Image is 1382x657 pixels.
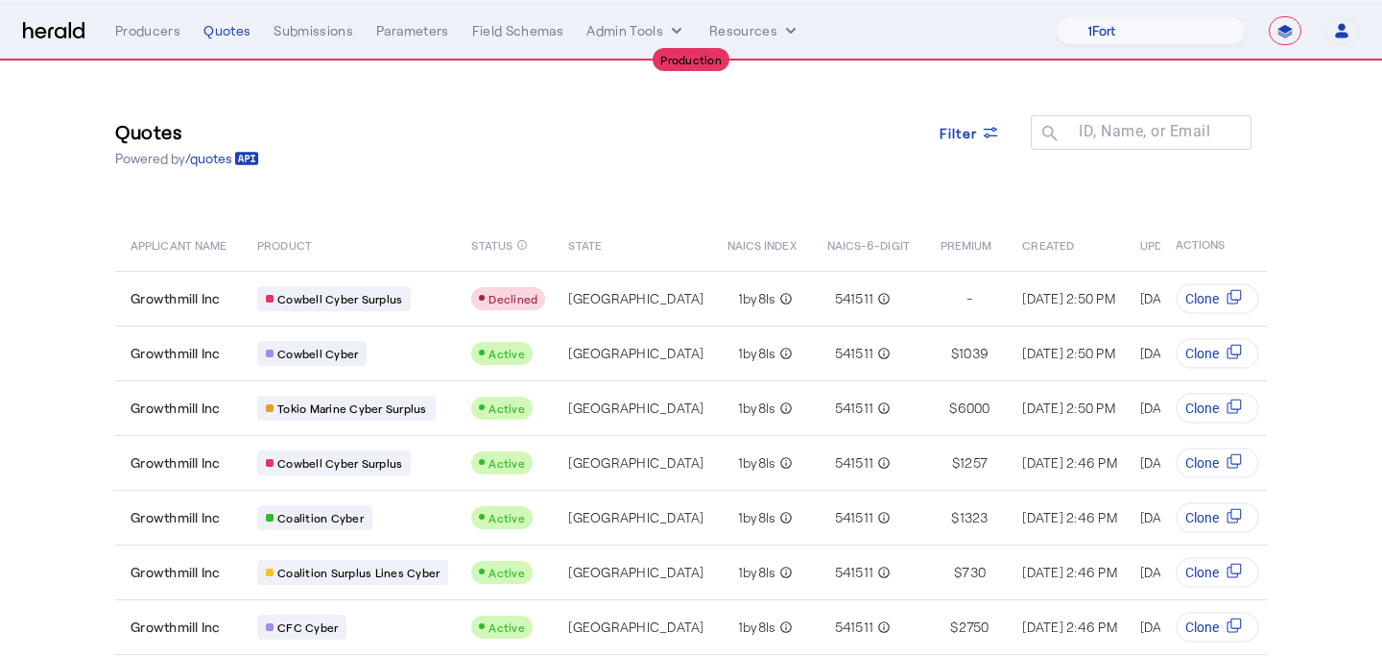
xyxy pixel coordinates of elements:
span: STATE [568,234,601,254]
span: PRODUCT [257,234,312,254]
mat-icon: info_outline [775,563,793,582]
span: 541511 [835,344,874,363]
span: Active [488,566,525,579]
mat-icon: info_outline [873,399,891,418]
span: NAICS-6-DIGIT [827,234,910,254]
button: Clone [1176,338,1259,369]
div: Parameters [376,21,449,40]
span: Active [488,347,525,360]
button: Clone [1176,502,1259,533]
h3: Quotes [115,118,259,145]
span: Active [488,620,525,634]
span: Declined [488,292,537,305]
div: Producers [115,21,180,40]
button: Filter [924,115,1016,150]
mat-icon: info_outline [775,344,793,363]
span: Tokio Marine Cyber Surplus [277,401,427,416]
span: 541511 [835,453,874,473]
button: Resources dropdown menu [709,21,800,40]
span: [DATE] 2:46 PM [1022,509,1117,525]
mat-icon: info_outline [775,399,793,418]
a: /quotes [185,149,259,168]
span: [DATE] 2:50 PM [1140,290,1233,306]
mat-icon: info_outline [775,508,793,527]
p: Powered by [115,149,259,168]
span: Clone [1185,563,1219,582]
div: Production [653,48,729,71]
span: 1by8ls [738,618,776,637]
span: 1by8ls [738,508,776,527]
span: 6000 [958,399,990,418]
span: $ [951,344,959,363]
mat-icon: search [1031,123,1063,147]
img: Herald Logo [23,22,84,40]
span: 1by8ls [738,344,776,363]
span: Growthmill Inc [131,344,221,363]
span: Growthmill Inc [131,399,221,418]
span: [DATE] 2:50 PM [1022,345,1115,361]
span: Cowbell Cyber [277,346,358,361]
span: Growthmill Inc [131,618,221,637]
span: 541511 [835,563,874,582]
mat-icon: info_outline [775,618,793,637]
span: [DATE] 3:16 PM [1140,619,1231,635]
mat-icon: info_outline [775,289,793,308]
span: Filter [940,123,978,143]
span: Growthmill Inc [131,563,221,582]
mat-icon: info_outline [775,453,793,473]
span: Coalition Cyber [277,510,364,525]
span: [DATE] 2:50 PM [1140,345,1233,361]
div: Submissions [274,21,353,40]
span: [DATE] 2:46 PM [1022,564,1117,580]
span: [GEOGRAPHIC_DATA] [568,453,703,473]
mat-label: ID, Name, or Email [1079,122,1210,140]
mat-icon: info_outline [873,508,891,527]
span: UPDATED [1140,234,1191,254]
span: 541511 [835,289,874,308]
span: [DATE] 2:51 PM [1140,400,1230,416]
span: 1by8ls [738,289,776,308]
span: [DATE] 2:46 PM [1140,454,1235,471]
span: Clone [1185,508,1219,527]
mat-icon: info_outline [873,344,891,363]
span: Growthmill Inc [131,453,221,473]
span: [GEOGRAPHIC_DATA] [568,508,703,527]
span: $ [951,508,959,527]
div: Field Schemas [472,21,564,40]
span: CFC Cyber [277,620,338,635]
span: CREATED [1022,234,1074,254]
span: PREMIUM [941,234,992,254]
span: 541511 [835,508,874,527]
div: Quotes [203,21,250,40]
span: [DATE] 3:17 PM [1140,564,1230,580]
button: Clone [1176,557,1259,588]
span: APPLICANT NAME [131,234,226,254]
span: Active [488,401,525,415]
button: Clone [1176,393,1259,424]
span: Cowbell Cyber Surplus [277,291,402,306]
span: 541511 [835,399,874,418]
mat-icon: info_outline [873,618,891,637]
button: Clone [1176,448,1259,478]
span: 1by8ls [738,399,776,418]
span: 1039 [959,344,989,363]
mat-icon: info_outline [873,453,891,473]
span: [DATE] 2:46 PM [1022,454,1117,471]
span: 541511 [835,618,874,637]
span: [GEOGRAPHIC_DATA] [568,399,703,418]
span: 1by8ls [738,563,776,582]
span: Active [488,456,525,470]
mat-icon: info_outline [873,289,891,308]
span: 1by8ls [738,453,776,473]
span: STATUS [471,234,512,254]
span: $ [950,618,958,637]
button: Clone [1176,283,1259,314]
span: Clone [1185,453,1219,473]
span: Clone [1185,344,1219,363]
span: $ [949,399,957,418]
span: $ [952,453,960,473]
span: Growthmill Inc [131,508,221,527]
span: [DATE] 3:17 PM [1140,509,1230,525]
span: Growthmill Inc [131,289,221,308]
span: NAICS INDEX [727,234,797,254]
